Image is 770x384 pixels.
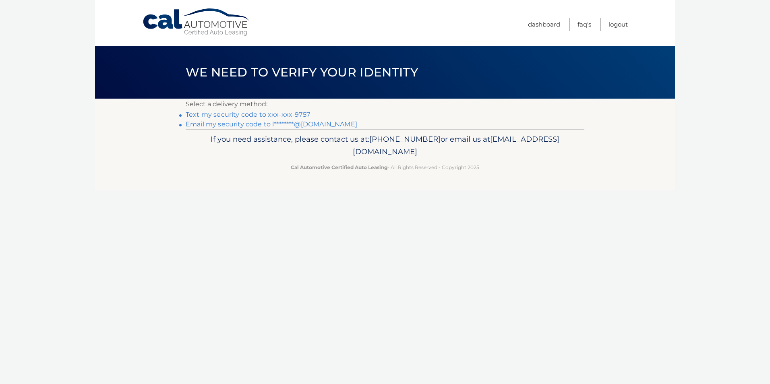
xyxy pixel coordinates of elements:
[191,133,579,159] p: If you need assistance, please contact us at: or email us at
[186,120,357,128] a: Email my security code to l********@[DOMAIN_NAME]
[142,8,251,37] a: Cal Automotive
[609,18,628,31] a: Logout
[291,164,387,170] strong: Cal Automotive Certified Auto Leasing
[186,99,584,110] p: Select a delivery method:
[191,163,579,171] p: - All Rights Reserved - Copyright 2025
[369,134,441,144] span: [PHONE_NUMBER]
[186,111,310,118] a: Text my security code to xxx-xxx-9757
[577,18,591,31] a: FAQ's
[528,18,560,31] a: Dashboard
[186,65,418,80] span: We need to verify your identity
